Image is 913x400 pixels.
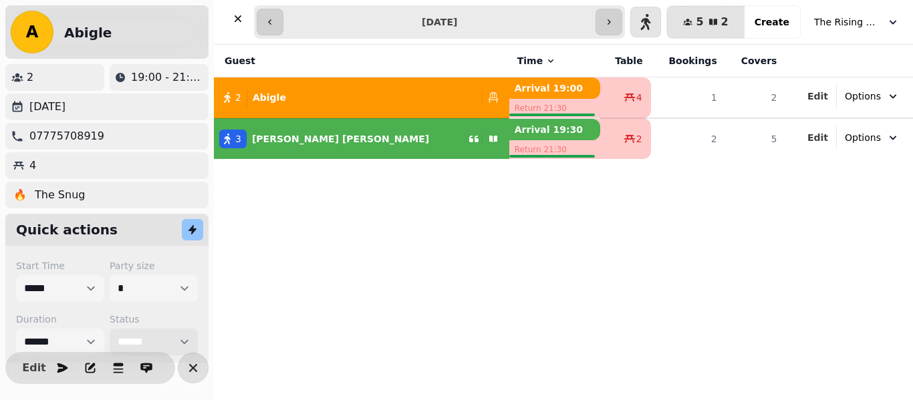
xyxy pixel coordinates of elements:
span: A [26,24,39,40]
span: The Rising Sun [814,15,881,29]
button: Create [744,6,800,38]
span: Options [845,131,881,144]
p: The Snug [35,187,85,203]
button: Edit [21,355,47,381]
p: 07775708919 [29,128,104,144]
span: Create [755,17,789,27]
th: Guest [214,45,509,77]
button: 52 [667,6,744,38]
span: 2 [235,91,241,104]
p: [PERSON_NAME] [PERSON_NAME] [252,132,429,146]
label: Duration [16,313,104,326]
button: Time [517,54,556,67]
h2: Abigle [64,23,112,42]
p: 🔥 [13,187,27,203]
span: 2 [721,17,729,27]
button: Edit [807,89,828,103]
span: 4 [636,91,642,104]
button: The Rising Sun [806,10,908,34]
td: 2 [725,77,785,119]
span: Edit [807,91,828,101]
span: Edit [26,363,42,373]
span: 3 [235,132,241,146]
p: Return 21:30 [509,99,600,118]
span: Time [517,54,543,67]
button: 3[PERSON_NAME] [PERSON_NAME] [214,123,509,155]
p: Return 21:30 [509,140,600,159]
h2: Quick actions [16,220,118,239]
td: 5 [725,118,785,159]
button: 2Abigle [214,81,509,114]
label: Start Time [16,259,104,272]
span: Edit [807,133,828,142]
td: 1 [651,77,725,119]
th: Bookings [651,45,725,77]
p: 4 [29,158,36,174]
p: 2 [27,69,33,85]
p: 19:00 - 21:30 [131,69,203,85]
label: Party size [110,259,198,272]
button: Options [837,84,908,108]
p: [DATE] [29,99,66,115]
p: Abigle [253,91,286,104]
th: Table [600,45,651,77]
p: Arrival 19:00 [509,77,600,99]
span: 5 [696,17,703,27]
td: 2 [651,118,725,159]
span: 2 [636,132,642,146]
th: Covers [725,45,785,77]
span: Options [845,89,881,103]
button: Options [837,126,908,150]
button: Edit [807,131,828,144]
p: Arrival 19:30 [509,119,600,140]
label: Status [110,313,198,326]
